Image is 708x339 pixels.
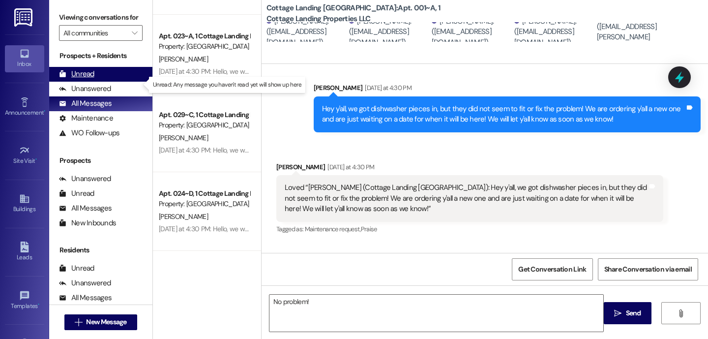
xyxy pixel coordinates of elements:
[59,218,116,228] div: New Inbounds
[159,133,208,142] span: [PERSON_NAME]
[59,84,111,94] div: Unanswered
[59,293,112,303] div: All Messages
[63,25,127,41] input: All communities
[5,287,44,314] a: Templates •
[276,162,663,176] div: [PERSON_NAME]
[159,31,250,41] div: Apt. 023~A, 1 Cottage Landing Properties LLC
[59,10,143,25] label: Viewing conversations for
[285,183,648,214] div: Loved “[PERSON_NAME] (Cottage Landing [GEOGRAPHIC_DATA]): Hey y'all, we got dishwasher pieces in,...
[59,278,111,288] div: Unanswered
[49,155,152,166] div: Prospects
[159,188,250,199] div: Apt. 024~D, 1 Cottage Landing Properties LLC
[59,174,111,184] div: Unanswered
[59,263,94,274] div: Unread
[514,16,594,48] div: [PERSON_NAME]. ([EMAIL_ADDRESS][DOMAIN_NAME])
[75,318,82,326] i: 
[276,222,663,236] div: Tagged as:
[269,295,603,332] textarea: No problem!
[159,267,250,277] div: Apt. 024~B, 1 Cottage Landing Properties LLC
[86,317,126,327] span: New Message
[35,156,37,163] span: •
[5,45,44,72] a: Inbox
[59,128,119,138] div: WO Follow-ups
[38,301,39,308] span: •
[266,3,463,24] b: Cottage Landing [GEOGRAPHIC_DATA]: Apt. 001~A, 1 Cottage Landing Properties LLC
[5,142,44,169] a: Site Visit •
[159,110,250,120] div: Apt. 029~C, 1 Cottage Landing Properties LLC
[59,203,112,214] div: All Messages
[5,239,44,265] a: Leads
[44,108,45,115] span: •
[266,16,347,48] div: [PERSON_NAME]. ([EMAIL_ADDRESS][DOMAIN_NAME])
[325,162,374,172] div: [DATE] at 4:30 PM
[314,83,701,96] div: [PERSON_NAME]
[159,55,208,63] span: [PERSON_NAME]
[322,104,685,125] div: Hey y'all, we got dishwasher pieces in, but they did not seem to fit or fix the problem! We are o...
[49,51,152,61] div: Prospects + Residents
[159,212,208,221] span: [PERSON_NAME]
[604,302,651,324] button: Send
[5,190,44,217] a: Buildings
[59,113,113,123] div: Maintenance
[626,308,641,318] span: Send
[614,309,621,317] i: 
[159,41,250,52] div: Property: [GEOGRAPHIC_DATA] [GEOGRAPHIC_DATA]
[598,258,698,280] button: Share Conversation via email
[349,16,429,48] div: [PERSON_NAME]. ([EMAIL_ADDRESS][DOMAIN_NAME])
[512,258,592,280] button: Get Conversation Link
[64,314,137,330] button: New Message
[14,8,34,27] img: ResiDesk Logo
[677,309,684,317] i: 
[432,16,512,48] div: [PERSON_NAME]. ([EMAIL_ADDRESS][DOMAIN_NAME])
[153,81,301,89] p: Unread: Any message you haven't read yet will show up here
[59,98,112,109] div: All Messages
[59,188,94,199] div: Unread
[132,29,137,37] i: 
[305,225,361,233] span: Maintenance request ,
[362,83,412,93] div: [DATE] at 4:30 PM
[159,120,250,130] div: Property: [GEOGRAPHIC_DATA] [GEOGRAPHIC_DATA]
[49,245,152,255] div: Residents
[59,69,94,79] div: Unread
[159,199,250,209] div: Property: [GEOGRAPHIC_DATA] [GEOGRAPHIC_DATA]
[604,264,692,275] span: Share Conversation via email
[361,225,377,233] span: Praise
[597,11,701,53] div: [PERSON_NAME]. ([EMAIL_ADDRESS][PERSON_NAME][DOMAIN_NAME])
[518,264,586,275] span: Get Conversation Link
